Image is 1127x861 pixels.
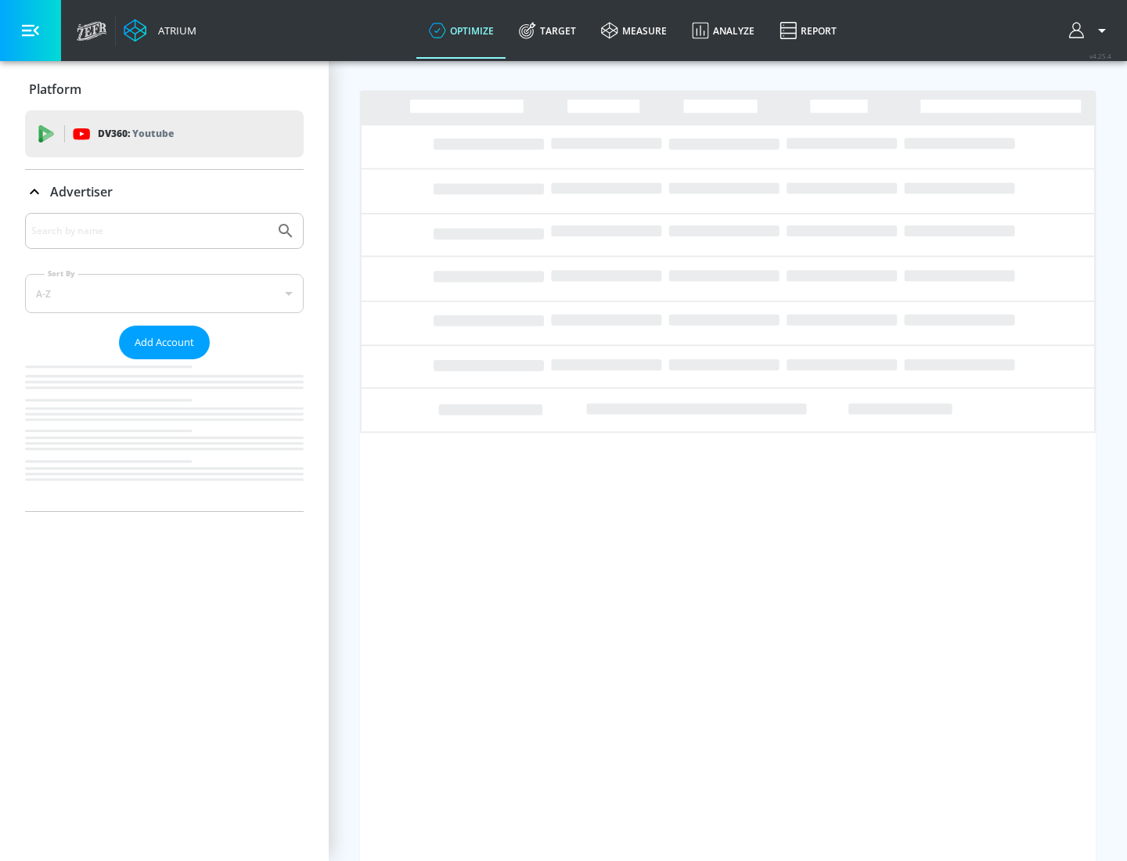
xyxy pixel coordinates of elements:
nav: list of Advertiser [25,359,304,511]
div: DV360: Youtube [25,110,304,157]
label: Sort By [45,268,78,279]
a: optimize [416,2,506,59]
a: Report [767,2,849,59]
span: v 4.25.4 [1089,52,1111,60]
a: Atrium [124,19,196,42]
a: Analyze [679,2,767,59]
p: Platform [29,81,81,98]
div: Advertiser [25,213,304,511]
button: Add Account [119,326,210,359]
a: measure [589,2,679,59]
input: Search by name [31,221,268,241]
div: A-Z [25,274,304,313]
div: Advertiser [25,170,304,214]
span: Add Account [135,333,194,351]
p: Youtube [132,125,174,142]
div: Atrium [152,23,196,38]
div: Platform [25,67,304,111]
p: Advertiser [50,183,113,200]
p: DV360: [98,125,174,142]
a: Target [506,2,589,59]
